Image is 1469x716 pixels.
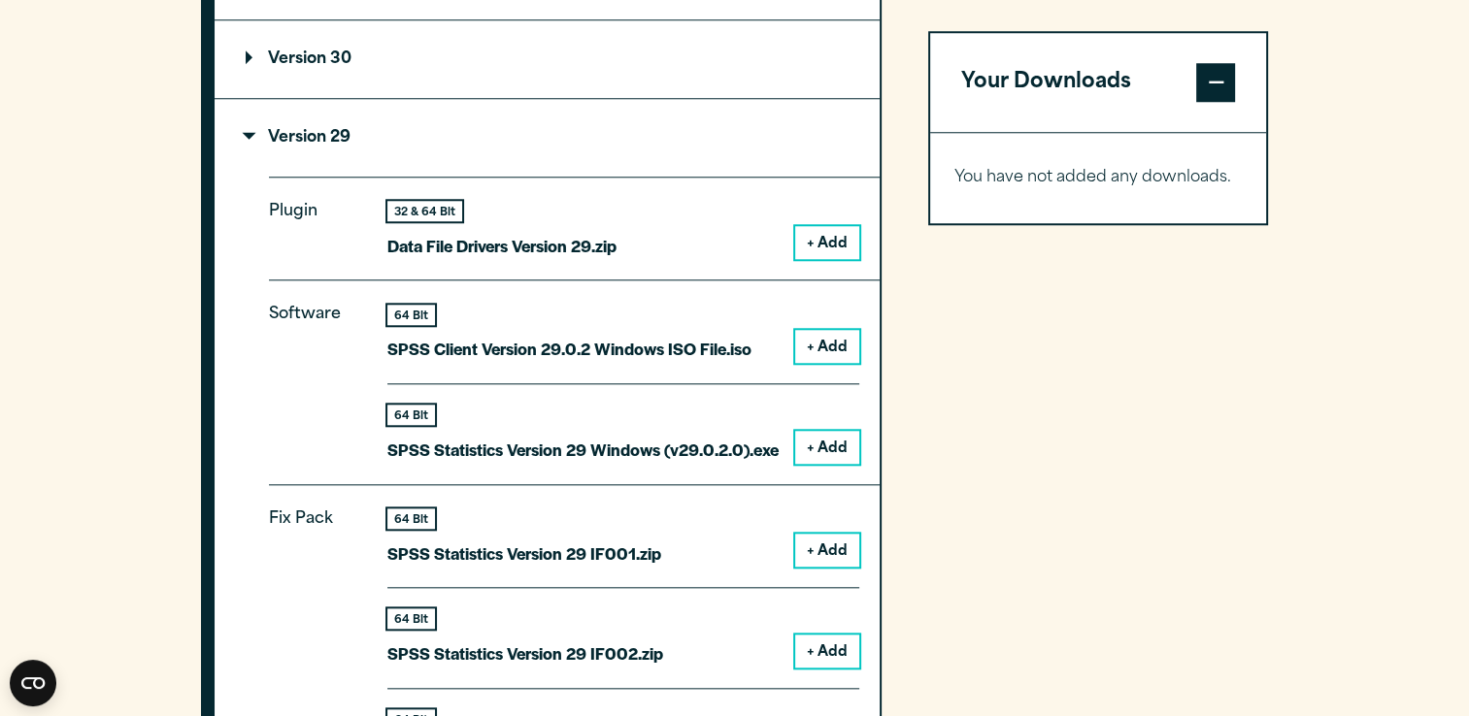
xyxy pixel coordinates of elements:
button: + Add [795,534,859,567]
div: 64 Bit [387,608,435,629]
button: + Add [795,635,859,667]
p: SPSS Statistics Version 29 IF002.zip [387,639,663,667]
p: Version 29 [246,130,351,146]
p: Version 30 [246,51,351,67]
div: 64 Bit [387,508,435,529]
div: 64 Bit [387,305,435,325]
button: Open CMP widget [10,660,56,706]
p: SPSS Client Version 29.0.2 Windows ISO File.iso [387,335,751,363]
summary: Version 30 [215,20,880,98]
p: You have not added any downloads. [954,164,1243,192]
div: 64 Bit [387,405,435,425]
button: + Add [795,431,859,464]
p: SPSS Statistics Version 29 IF001.zip [387,539,661,568]
p: SPSS Statistics Version 29 Windows (v29.0.2.0).exe [387,436,779,464]
button: Your Downloads [930,33,1267,132]
button: + Add [795,330,859,363]
div: Your Downloads [930,132,1267,223]
button: + Add [795,226,859,259]
summary: Version 29 [215,99,880,177]
div: 32 & 64 Bit [387,201,462,221]
p: Plugin [269,198,356,244]
p: Software [269,301,356,447]
p: Data File Drivers Version 29.zip [387,232,617,260]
